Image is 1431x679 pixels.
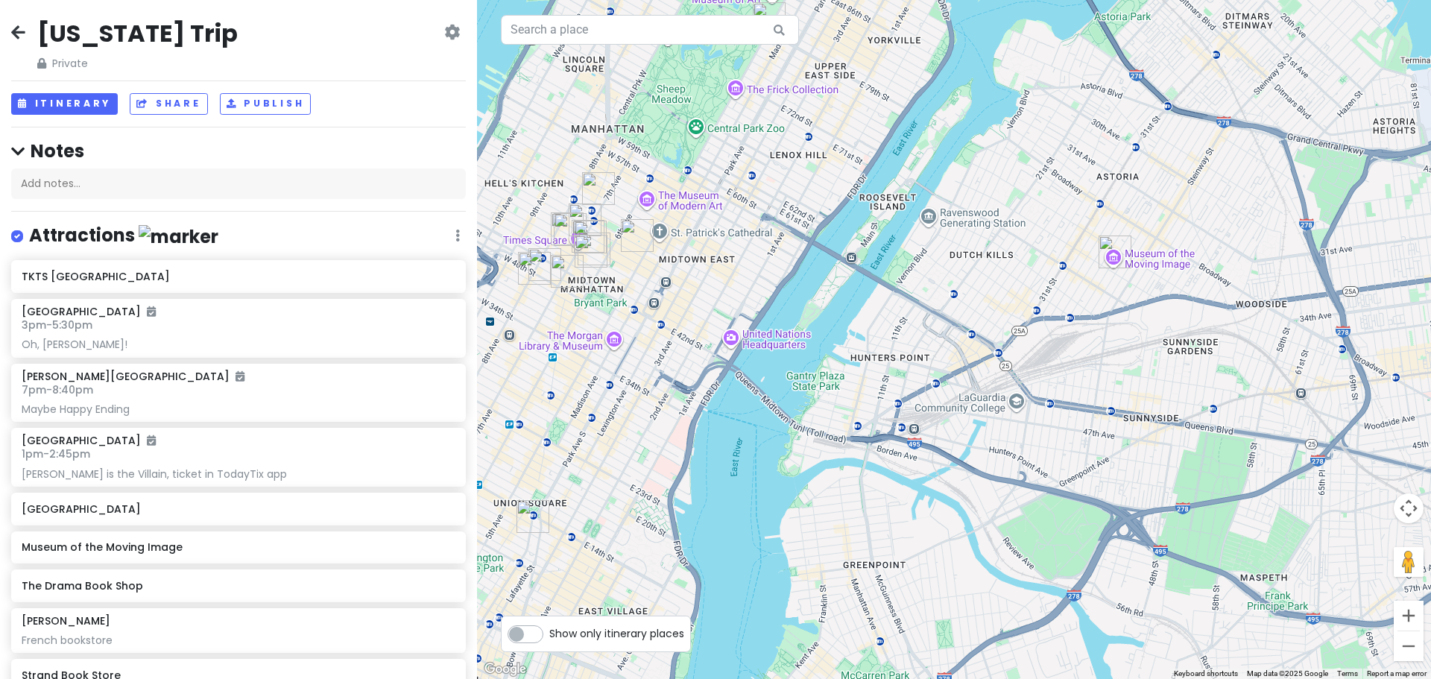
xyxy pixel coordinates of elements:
[578,233,610,265] div: Belasco Theatre
[753,2,786,35] div: Albertine
[37,55,238,72] span: Private
[549,625,684,642] span: Show only itinerary places
[22,579,455,593] h6: The Drama Book Shop
[518,252,551,285] div: The Drama Book Shop
[220,93,312,115] button: Publish
[1337,669,1358,678] a: Terms
[1394,631,1424,661] button: Zoom out
[22,402,455,416] div: Maybe Happy Ending
[22,318,92,332] span: 3pm - 5:30pm
[11,139,466,162] h4: Notes
[139,225,218,248] img: marker
[147,435,156,446] i: Added to itinerary
[130,93,207,115] button: Share
[29,224,218,248] h4: Attractions
[1394,547,1424,577] button: Drag Pegman onto the map to open Street View
[147,306,156,317] i: Added to itinerary
[22,338,455,351] div: Oh, [PERSON_NAME]!
[621,219,654,252] div: Kolkata Chai - Rockefeller Center
[1174,669,1238,679] button: Keyboard shortcuts
[22,434,156,447] h6: [GEOGRAPHIC_DATA]
[551,255,584,288] div: Joe's Pizza Broadway
[22,370,244,383] h6: [PERSON_NAME][GEOGRAPHIC_DATA]
[481,660,530,679] img: Google
[528,248,561,281] div: Bagel to Sandwich
[1099,236,1131,268] div: Museum of the Moving Image
[1394,493,1424,523] button: Map camera controls
[11,168,466,200] div: Add notes...
[554,213,587,246] div: Junior's Restaurant & Bakery
[575,235,607,268] div: Aura Hotel Times Square
[481,660,530,679] a: Open this area in Google Maps (opens a new window)
[22,270,455,283] h6: TKTS [GEOGRAPHIC_DATA]
[22,467,455,481] div: [PERSON_NAME] is the Villain, ticket in TodayTix app
[582,172,615,205] div: Ellen's Stardust Diner
[517,500,549,533] div: Strand Book Store
[1367,669,1427,678] a: Report a map error
[37,18,238,49] h2: [US_STATE] Trip
[11,93,118,115] button: Itinerary
[1247,669,1328,678] span: Map data ©2025 Google
[572,220,604,253] div: Lyceum Theatre
[551,212,584,245] div: Booth Theatre
[22,382,93,397] span: 7pm - 8:40pm
[22,634,455,647] div: French bookstore
[501,15,799,45] input: Search a place
[574,221,607,253] div: Museum of Broadway
[22,446,90,461] span: 1pm - 2:45pm
[22,614,110,628] h6: [PERSON_NAME]
[22,305,156,318] h6: [GEOGRAPHIC_DATA]
[22,540,455,554] h6: Museum of the Moving Image
[236,371,244,382] i: Added to itinerary
[1394,601,1424,631] button: Zoom in
[569,203,601,236] div: TKTS Times Square
[22,502,455,516] h6: [GEOGRAPHIC_DATA]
